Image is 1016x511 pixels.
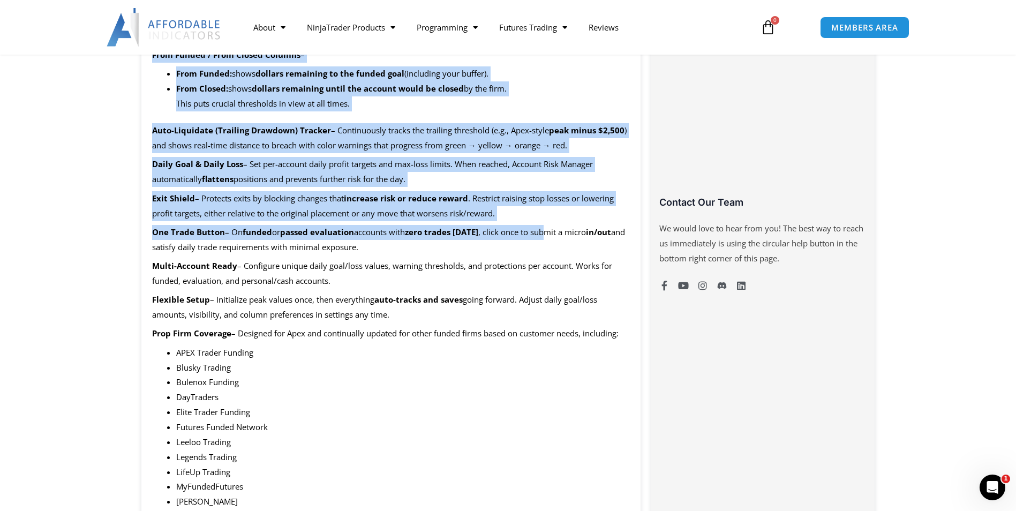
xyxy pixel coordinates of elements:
span: Elite Trader Funding [176,407,250,417]
span: accounts with [354,227,405,237]
span: or [272,227,280,237]
span: Bulenox Funding [176,377,239,387]
b: dollars remaining until the account would be closed [252,83,464,94]
span: shows [232,68,255,79]
b: One Trade Button [152,227,225,237]
span: [PERSON_NAME] [176,496,238,507]
span: – Configure unique daily goal/loss values, warning thresholds, and protections per account. Works... [152,260,612,286]
span: – On [225,227,243,237]
iframe: Customer reviews powered by Trustpilot [659,17,866,204]
b: auto-tracks and saves [374,294,463,305]
span: – Protects exits by blocking changes that [195,193,344,204]
b: Exit Shield [152,193,195,204]
b: Daily Goal & Daily Loss [152,159,243,169]
span: and satisfy daily trade requirements with minimal exposure. [152,227,625,252]
b: passed evaluation [280,227,354,237]
span: Futures Funded Network [176,422,268,432]
a: About [243,15,296,40]
span: This puts crucial thresholds in view at all times. [176,98,350,109]
span: by the firm. [464,83,507,94]
a: NinjaTrader Products [296,15,406,40]
span: – Initialize peak values once, then everything [210,294,374,305]
a: MEMBERS AREA [820,17,909,39]
span: (including your buffer). [404,68,488,79]
span: , click once to submit a micro [478,227,586,237]
span: Legends Trading [176,452,237,462]
span: MyFundedFutures [176,481,243,492]
b: Prop Firm Coverage [152,328,231,339]
span: MEMBERS AREA [831,24,898,32]
b: in/out [586,227,611,237]
span: Leeloo Trading [176,437,231,447]
b: funded [243,227,272,237]
b: From Funded: [176,68,232,79]
span: . Restrict raising stop losses or lowering profit targets, either relative to the original placem... [152,193,614,219]
b: Flexible Setup [152,294,210,305]
b: peak minus $2,500 [549,125,624,136]
span: shows [228,83,252,94]
a: Programming [406,15,488,40]
span: LifeUp Trading [176,467,230,477]
span: Blusky Trading [176,362,231,373]
nav: Menu [243,15,748,40]
b: zero trades [DATE] [405,227,478,237]
b: From Funded / From Closed Columns [152,49,300,60]
a: 0 [744,12,792,43]
b: dollars remaining to the funded goal [255,68,404,79]
b: From Closed: [176,83,228,94]
b: flattens [202,174,234,184]
span: 0 [771,16,779,25]
a: Reviews [578,15,629,40]
span: – Continuously tracks the trailing threshold (e.g., Apex-style [331,125,549,136]
h3: Contact Our Team [659,196,866,208]
img: LogoAI | Affordable Indicators – NinjaTrader [107,8,222,47]
span: DayTraders [176,392,219,402]
a: Futures Trading [488,15,578,40]
b: Multi-Account Ready [152,260,237,271]
span: – Set per-account daily profit targets and max-loss limits. When reached, Account Risk Manager au... [152,159,593,184]
span: – Designed for Apex and continually updated for other funded firms based on customer needs, inclu... [231,328,619,339]
iframe: Intercom live chat [980,475,1005,500]
span: APEX Trader Funding [176,347,253,358]
span: – [300,49,305,60]
span: positions and prevents further risk for the day. [234,174,405,184]
b: Auto-Liquidate (Trailing Drawdown) Tracker [152,125,331,136]
span: 1 [1002,475,1010,483]
b: increase risk or reduce reward [344,193,468,204]
p: We would love to hear from you! The best way to reach us immediately is using the circular help b... [659,221,866,266]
